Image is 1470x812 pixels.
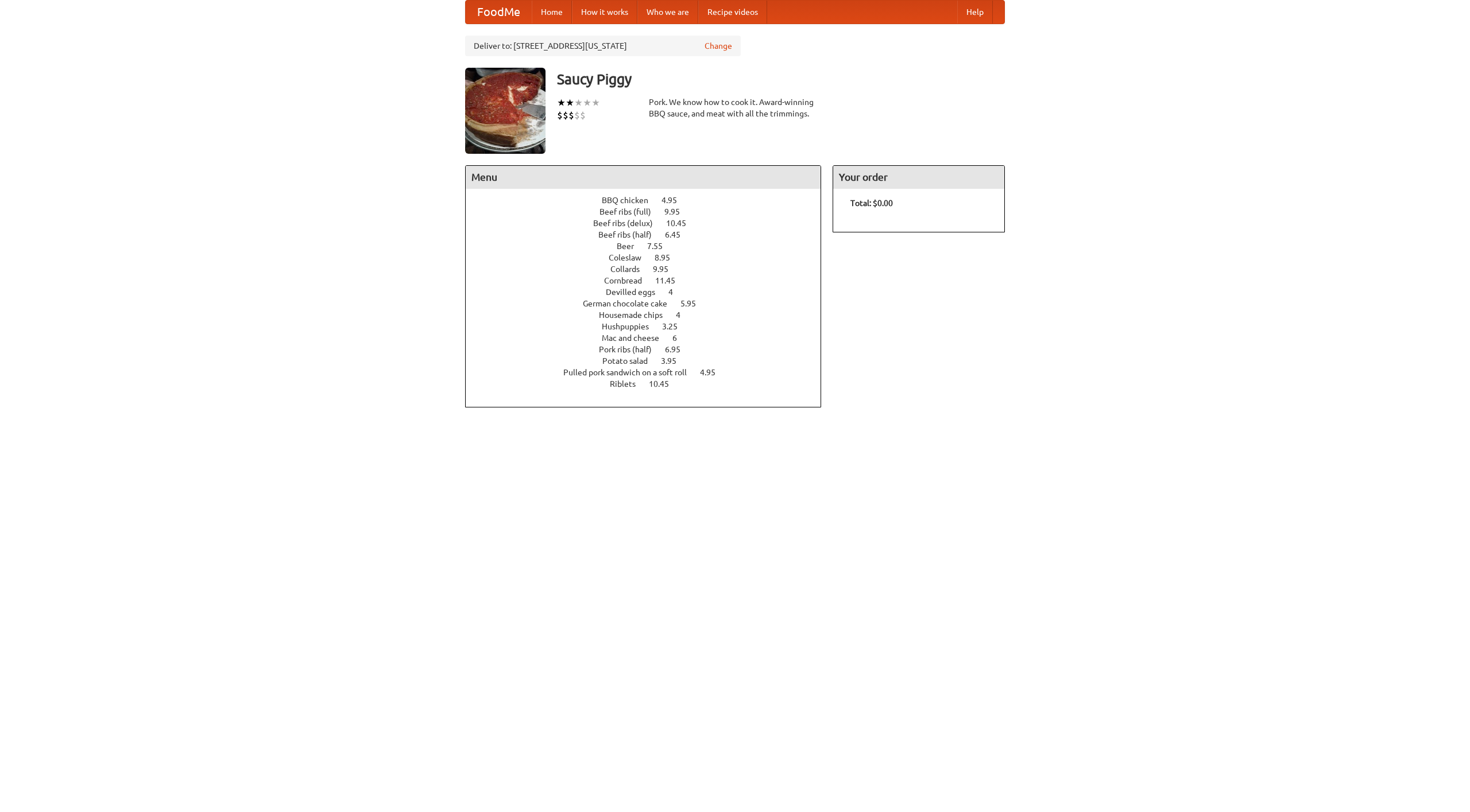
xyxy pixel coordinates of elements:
a: Beer 7.55 [617,242,684,251]
li: $ [574,109,580,122]
span: 3.25 [662,322,689,331]
li: ★ [574,96,583,109]
a: Riblets 10.45 [610,379,690,388]
span: 9.95 [653,265,680,274]
span: 11.45 [655,276,687,285]
li: $ [568,109,574,122]
span: Collards [610,265,651,274]
span: 4.95 [700,368,727,377]
a: Pork ribs (half) 6.95 [599,345,702,354]
li: $ [580,109,586,122]
span: Coleslaw [609,253,653,262]
span: Pork ribs (half) [599,345,663,354]
h4: Your order [833,166,1004,189]
a: Devilled eggs 4 [606,287,694,297]
span: Potato salad [602,356,659,366]
a: German chocolate cake 5.95 [583,299,717,308]
li: ★ [583,96,591,109]
a: Change [705,40,732,52]
a: Cornbread 11.45 [604,276,697,285]
span: 10.45 [666,219,698,228]
span: 10.45 [649,379,680,388]
span: 6.95 [665,345,692,354]
a: Pulled pork sandwich on a soft roll 4.95 [563,368,737,377]
a: Recipe videos [698,1,767,24]
a: Beef ribs (delux) 10.45 [593,219,707,228]
span: Devilled eggs [606,287,667,297]
a: Collards 9.95 [610,265,690,274]
span: Beef ribs (delux) [593,219,664,228]
li: ★ [591,96,600,109]
a: Beef ribs (full) 9.95 [599,207,701,216]
a: Hushpuppies 3.25 [602,322,699,331]
div: Deliver to: [STREET_ADDRESS][US_STATE] [465,36,741,56]
a: Who we are [637,1,698,24]
span: 5.95 [680,299,707,308]
li: $ [557,109,563,122]
img: angular.jpg [465,68,546,154]
span: 4 [676,310,692,320]
span: Hushpuppies [602,322,660,331]
li: ★ [566,96,574,109]
li: ★ [557,96,566,109]
a: Mac and cheese 6 [602,333,698,343]
h4: Menu [466,166,821,189]
span: 7.55 [647,242,674,251]
span: 9.95 [664,207,691,216]
h3: Saucy Piggy [557,68,1005,91]
span: 6 [672,333,688,343]
a: FoodMe [466,1,532,24]
span: Housemade chips [599,310,674,320]
span: 8.95 [655,253,682,262]
li: $ [563,109,568,122]
div: Pork. We know how to cook it. Award-winning BBQ sauce, and meat with all the trimmings. [649,96,821,119]
span: Beef ribs (full) [599,207,663,216]
a: How it works [572,1,637,24]
span: Beer [617,242,645,251]
span: 3.95 [661,356,688,366]
span: Riblets [610,379,647,388]
span: Beef ribs (half) [598,230,663,239]
a: Beef ribs (half) 6.45 [598,230,702,239]
span: 4 [668,287,684,297]
a: BBQ chicken 4.95 [602,196,698,205]
span: Mac and cheese [602,333,671,343]
a: Potato salad 3.95 [602,356,698,366]
b: Total: $0.00 [850,199,893,208]
span: German chocolate cake [583,299,679,308]
span: Pulled pork sandwich on a soft roll [563,368,698,377]
span: Cornbread [604,276,653,285]
a: Coleslaw 8.95 [609,253,691,262]
a: Home [532,1,572,24]
span: BBQ chicken [602,196,660,205]
span: 6.45 [665,230,692,239]
a: Help [957,1,993,24]
span: 4.95 [661,196,688,205]
a: Housemade chips 4 [599,310,702,320]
